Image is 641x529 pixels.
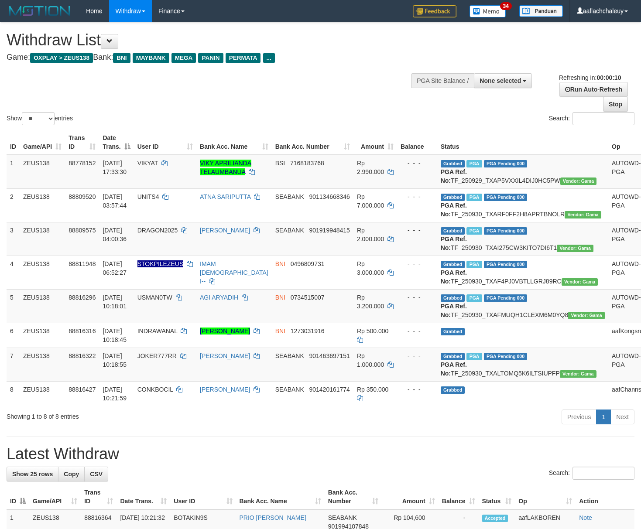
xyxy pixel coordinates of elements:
span: SEABANK [275,386,304,393]
span: Marked by aafnoeunsreypich [466,294,482,302]
span: Rp 2.990.000 [357,160,384,175]
span: Rp 7.000.000 [357,193,384,209]
span: PANIN [198,53,223,63]
span: PGA Pending [484,227,528,235]
span: Copy 901134668346 to clipboard [309,193,350,200]
span: PGA Pending [484,294,528,302]
th: Trans ID: activate to sort column ascending [81,485,117,509]
td: 7 [7,348,20,381]
span: Marked by aafchomsokheang [466,160,482,167]
span: BSI [275,160,285,167]
span: [DATE] 10:18:45 [103,328,127,343]
th: ID [7,130,20,155]
td: 8 [7,381,20,406]
a: [PERSON_NAME] [200,227,250,234]
td: ZEUS138 [20,188,65,222]
th: User ID: activate to sort column ascending [170,485,236,509]
th: ID: activate to sort column descending [7,485,29,509]
label: Show entries [7,112,73,125]
td: 6 [7,323,20,348]
span: ... [263,53,275,63]
td: TF_250930_TXARF0FF2H8APRTBNOLR [437,188,608,222]
td: ZEUS138 [20,289,65,323]
span: MEGA [171,53,196,63]
span: PGA Pending [484,160,528,167]
td: 2 [7,188,20,222]
b: PGA Ref. No: [441,235,467,251]
span: Marked by aafchomsokheang [466,353,482,360]
th: Balance [397,130,437,155]
div: - - - [401,385,434,394]
th: Trans ID: activate to sort column ascending [65,130,99,155]
div: Showing 1 to 8 of 8 entries [7,409,261,421]
td: 4 [7,256,20,289]
input: Search: [572,467,634,480]
a: 1 [596,410,611,424]
div: - - - [401,192,434,201]
span: BNI [275,294,285,301]
span: [DATE] 03:57:44 [103,193,127,209]
span: MAYBANK [133,53,169,63]
b: PGA Ref. No: [441,269,467,285]
span: [DATE] 10:18:01 [103,294,127,310]
span: 88809575 [69,227,96,234]
span: [DATE] 04:00:36 [103,227,127,242]
th: Status [437,130,608,155]
th: Bank Acc. Number: activate to sort column ascending [325,485,382,509]
span: Marked by aafkaynarin [466,227,482,235]
td: ZEUS138 [20,256,65,289]
a: Show 25 rows [7,467,58,481]
span: VIKYAT [137,160,158,167]
span: BNI [275,260,285,267]
span: Rp 3.000.000 [357,260,384,276]
a: Stop [603,97,628,112]
span: [DATE] 06:52:27 [103,260,127,276]
span: Grabbed [441,328,465,335]
span: Vendor URL: https://trx31.1velocity.biz [562,278,598,286]
span: 88816316 [69,328,96,334]
a: Copy [58,467,85,481]
span: DRAGON2025 [137,227,178,234]
span: 88816322 [69,352,96,359]
b: PGA Ref. No: [441,361,467,377]
td: TF_250929_TXAP5VXXIL4DIJ0HC5PW [437,155,608,189]
span: [DATE] 10:18:55 [103,352,127,368]
a: Previous [562,410,596,424]
th: Amount: activate to sort column ascending [382,485,438,509]
label: Search: [549,112,634,125]
h1: Withdraw List [7,31,418,49]
span: PGA Pending [484,194,528,201]
img: Feedback.jpg [413,5,456,17]
th: Bank Acc. Name: activate to sort column ascending [196,130,272,155]
span: Refreshing in: [559,74,621,81]
a: PRIO [PERSON_NAME] [240,514,306,521]
span: USMAN0TW [137,294,172,301]
span: Rp 2.000.000 [357,227,384,242]
span: SEABANK [275,352,304,359]
span: SEABANK [275,193,304,200]
th: Game/API: activate to sort column ascending [20,130,65,155]
a: [PERSON_NAME] [200,352,250,359]
td: ZEUS138 [20,323,65,348]
span: 88809520 [69,193,96,200]
td: TF_250930_TXAF4PJ0VBTLLGRJ89RC [437,256,608,289]
span: INDRAWANAL [137,328,178,334]
th: Status: activate to sort column ascending [479,485,515,509]
span: Copy 0734515007 to clipboard [291,294,325,301]
td: TF_250930_TXAI275CW3KITO7DI6T1 [437,222,608,256]
span: Vendor URL: https://trx31.1velocity.biz [565,211,601,218]
span: 34 [500,2,512,10]
a: AGI ARYADIH [200,294,238,301]
th: Date Trans.: activate to sort column ascending [117,485,170,509]
span: Vendor URL: https://trx31.1velocity.biz [568,312,605,319]
span: Grabbed [441,386,465,394]
span: CONKBOCIL [137,386,173,393]
span: 88811948 [69,260,96,267]
div: - - - [401,226,434,235]
span: Grabbed [441,227,465,235]
div: - - - [401,327,434,335]
a: IMAM [DEMOGRAPHIC_DATA] I-- [200,260,268,285]
span: Grabbed [441,353,465,360]
span: Grabbed [441,160,465,167]
span: 88816296 [69,294,96,301]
